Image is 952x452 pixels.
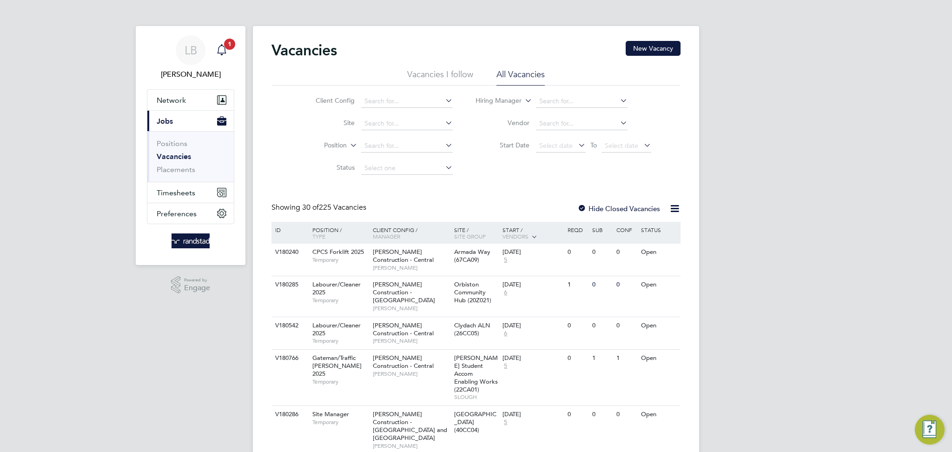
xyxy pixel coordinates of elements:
[147,233,234,248] a: Go to home page
[614,222,638,238] div: Conf
[301,96,355,105] label: Client Config
[184,284,210,292] span: Engage
[502,281,563,289] div: [DATE]
[273,244,305,261] div: V180240
[157,188,195,197] span: Timesheets
[454,233,486,240] span: Site Group
[172,233,210,248] img: randstad-logo-retina.png
[312,233,325,240] span: Type
[302,203,319,212] span: 30 of
[454,410,496,434] span: [GEOGRAPHIC_DATA] (40CC04)
[502,233,529,240] span: Vendors
[590,406,614,423] div: 0
[454,248,490,264] span: Armada Way (67CA09)
[157,139,187,148] a: Positions
[502,419,509,426] span: 5
[273,406,305,423] div: V180286
[302,203,366,212] span: 225 Vacancies
[476,119,529,127] label: Vendor
[639,222,679,238] div: Status
[157,209,197,218] span: Preferences
[312,321,361,337] span: Labourer/Cleaner 2025
[361,117,453,130] input: Search for...
[407,69,473,86] li: Vacancies I follow
[293,141,347,150] label: Position
[502,322,563,330] div: [DATE]
[301,163,355,172] label: Status
[590,244,614,261] div: 0
[373,370,450,378] span: [PERSON_NAME]
[273,222,305,238] div: ID
[147,90,234,110] button: Network
[370,222,452,244] div: Client Config /
[373,410,447,442] span: [PERSON_NAME] Construction - [GEOGRAPHIC_DATA] and [GEOGRAPHIC_DATA]
[614,276,638,293] div: 0
[312,378,368,386] span: Temporary
[312,410,349,418] span: Site Manager
[312,337,368,345] span: Temporary
[502,411,563,419] div: [DATE]
[452,222,501,244] div: Site /
[373,248,434,264] span: [PERSON_NAME] Construction - Central
[476,141,529,149] label: Start Date
[502,248,563,256] div: [DATE]
[590,222,614,238] div: Sub
[639,317,679,334] div: Open
[915,415,945,445] button: Engage Resource Center
[454,321,490,337] span: Clydach ALN (26CC05)
[539,141,573,150] span: Select date
[536,117,628,130] input: Search for...
[496,69,545,86] li: All Vacancies
[157,165,195,174] a: Placements
[577,204,660,213] label: Hide Closed Vacancies
[171,276,211,294] a: Powered byEngage
[312,297,368,304] span: Temporary
[454,393,498,401] span: SLOUGH
[536,95,628,108] input: Search for...
[502,289,509,297] span: 6
[157,117,173,126] span: Jobs
[373,321,434,337] span: [PERSON_NAME] Construction - Central
[468,96,522,106] label: Hiring Manager
[565,350,589,367] div: 0
[500,222,565,245] div: Start /
[502,354,563,362] div: [DATE]
[273,276,305,293] div: V180285
[361,140,453,153] input: Search for...
[565,317,589,334] div: 0
[312,354,362,378] span: Gateman/Traffic [PERSON_NAME] 2025
[312,248,364,256] span: CPCS Forklift 2025
[614,317,638,334] div: 0
[312,419,368,426] span: Temporary
[605,141,638,150] span: Select date
[614,406,638,423] div: 0
[136,26,245,265] nav: Main navigation
[271,203,368,213] div: Showing
[147,35,234,80] a: LB[PERSON_NAME]
[373,280,435,304] span: [PERSON_NAME] Construction - [GEOGRAPHIC_DATA]
[224,39,235,50] span: 1
[301,119,355,127] label: Site
[147,182,234,203] button: Timesheets
[614,244,638,261] div: 0
[157,96,186,105] span: Network
[373,233,400,240] span: Manager
[454,280,491,304] span: Orbiston Community Hub (20Z021)
[565,222,589,238] div: Reqd
[273,350,305,367] div: V180766
[590,317,614,334] div: 0
[639,406,679,423] div: Open
[590,276,614,293] div: 0
[373,337,450,345] span: [PERSON_NAME]
[184,276,210,284] span: Powered by
[639,350,679,367] div: Open
[147,111,234,131] button: Jobs
[273,317,305,334] div: V180542
[185,44,197,56] span: LB
[147,131,234,182] div: Jobs
[588,139,600,151] span: To
[590,350,614,367] div: 1
[614,350,638,367] div: 1
[639,276,679,293] div: Open
[373,264,450,272] span: [PERSON_NAME]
